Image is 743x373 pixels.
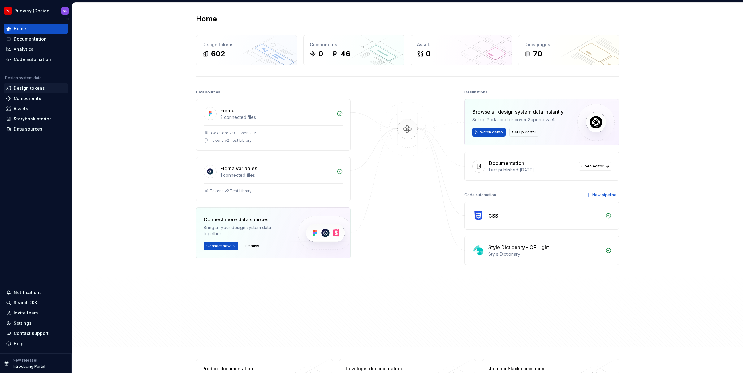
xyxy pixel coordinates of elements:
[4,34,68,44] a: Documentation
[4,7,12,15] img: 6b187050-a3ed-48aa-8485-808e17fcee26.png
[14,289,42,296] div: Notifications
[14,8,54,14] div: Runway (Design Test)
[206,244,231,249] span: Connect new
[4,104,68,114] a: Assets
[196,88,220,97] div: Data sources
[210,131,259,136] div: RWY Core 2.0 — Web UI Kit
[14,106,28,112] div: Assets
[14,330,49,336] div: Contact support
[4,54,68,64] a: Code automation
[14,340,24,347] div: Help
[210,138,252,143] div: Tokens v2 Test Library
[4,318,68,328] a: Settings
[4,44,68,54] a: Analytics
[14,36,47,42] div: Documentation
[464,191,496,199] div: Code automation
[417,41,505,48] div: Assets
[4,339,68,349] button: Help
[14,300,37,306] div: Search ⌘K
[4,24,68,34] a: Home
[525,41,613,48] div: Docs pages
[5,76,41,80] div: Design system data
[202,366,292,372] div: Product documentation
[14,116,52,122] div: Storybook stories
[202,41,291,48] div: Design tokens
[533,49,542,59] div: 70
[4,288,68,297] button: Notifications
[210,189,252,193] div: Tokens v2 Test Library
[204,242,238,250] button: Connect new
[579,162,611,171] a: Open editor
[340,49,350,59] div: 46
[581,164,604,169] span: Open editor
[310,41,398,48] div: Components
[346,366,436,372] div: Developer documentation
[4,114,68,124] a: Storybook stories
[14,320,32,326] div: Settings
[63,8,67,13] div: NL
[489,167,575,173] div: Last published [DATE]
[4,308,68,318] a: Invite team
[480,130,503,135] span: Watch demo
[4,93,68,103] a: Components
[489,159,524,167] div: Documentation
[14,46,33,52] div: Analytics
[14,85,45,91] div: Design tokens
[585,191,619,199] button: New pipeline
[13,358,37,363] p: New release!
[4,83,68,93] a: Design tokens
[318,49,323,59] div: 0
[1,4,71,17] button: Runway (Design Test)NL
[14,310,38,316] div: Invite team
[211,49,225,59] div: 602
[472,108,564,115] div: Browse all design system data instantly
[303,35,404,65] a: Components046
[196,14,217,24] h2: Home
[509,128,538,137] button: Set up Portal
[14,95,41,102] div: Components
[464,88,487,97] div: Destinations
[472,128,506,137] button: Watch demo
[472,117,564,123] div: Set up Portal and discover Supernova AI.
[13,364,45,369] p: Introducing Portal
[242,242,262,250] button: Dismiss
[489,366,579,372] div: Join our Slack community
[4,298,68,308] button: Search ⌘K
[512,130,536,135] span: Set up Portal
[4,328,68,338] button: Contact support
[220,114,333,120] div: 2 connected files
[220,107,235,114] div: Figma
[63,15,72,23] button: Collapse sidebar
[14,126,42,132] div: Data sources
[14,26,26,32] div: Home
[488,251,602,257] div: Style Dictionary
[204,216,287,223] div: Connect more data sources
[488,212,498,219] div: CSS
[220,172,333,178] div: 1 connected files
[245,244,259,249] span: Dismiss
[220,165,257,172] div: Figma variables
[426,49,430,59] div: 0
[411,35,512,65] a: Assets0
[204,224,287,237] div: Bring all your design system data together.
[592,193,616,197] span: New pipeline
[488,244,549,251] div: Style Dictionary - QF Light
[196,99,351,151] a: Figma2 connected filesRWY Core 2.0 — Web UI KitTokens v2 Test Library
[196,35,297,65] a: Design tokens602
[14,56,51,63] div: Code automation
[196,157,351,201] a: Figma variables1 connected filesTokens v2 Test Library
[4,124,68,134] a: Data sources
[518,35,619,65] a: Docs pages70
